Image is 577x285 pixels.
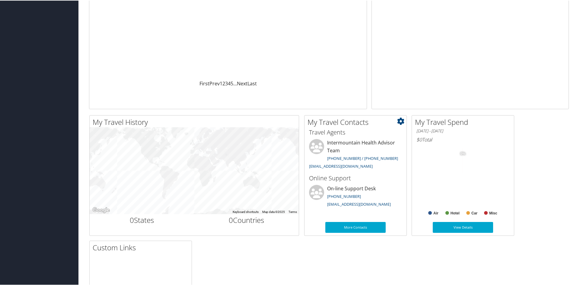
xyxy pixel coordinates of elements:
span: $0 [416,136,422,142]
h2: Custom Links [93,242,192,252]
img: Google [91,206,111,214]
a: [PHONE_NUMBER] / [PHONE_NUMBER] [327,155,398,160]
h3: Online Support [309,173,402,182]
a: [EMAIL_ADDRESS][DOMAIN_NAME] [327,201,391,206]
h6: Total [416,136,509,142]
text: Hotel [451,211,460,215]
text: Misc [489,211,497,215]
a: 2 [222,80,225,86]
a: Terms (opens in new tab) [288,210,297,213]
a: Prev [209,80,220,86]
h2: Countries [199,214,295,225]
a: First [199,80,209,86]
a: Last [247,80,257,86]
a: 5 [231,80,233,86]
a: Next [237,80,247,86]
span: 0 [229,214,233,224]
li: Intermountain Health Advisor Team [306,138,405,171]
text: Air [433,211,438,215]
a: [EMAIL_ADDRESS][DOMAIN_NAME] [309,163,373,168]
a: More Contacts [325,221,386,232]
a: Open this area in Google Maps (opens a new window) [91,206,111,214]
h2: My Travel Contacts [308,116,406,127]
h3: Travel Agents [309,128,402,136]
span: 0 [130,214,134,224]
h2: My Travel Spend [415,116,514,127]
h2: States [94,214,190,225]
span: Map data ©2025 [262,210,285,213]
tspan: 0% [461,151,465,155]
button: Keyboard shortcuts [233,209,259,214]
h6: [DATE] - [DATE] [416,128,509,133]
a: 3 [225,80,228,86]
span: … [233,80,237,86]
a: [PHONE_NUMBER] [327,193,361,198]
a: 4 [228,80,231,86]
h2: My Travel History [93,116,299,127]
a: View Details [433,221,493,232]
li: On-line Support Desk [306,184,405,209]
text: Car [471,211,477,215]
a: 1 [220,80,222,86]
